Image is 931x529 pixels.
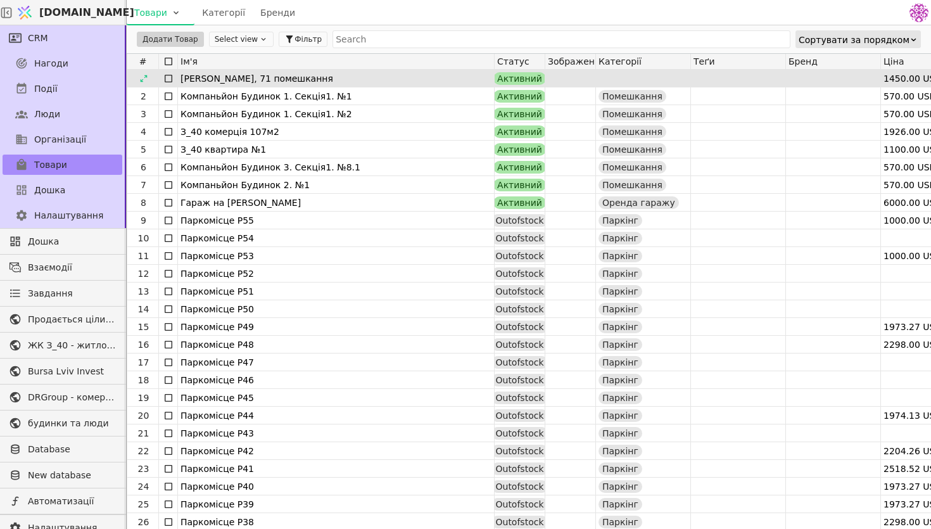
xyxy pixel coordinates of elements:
[598,445,642,457] div: Паркінг
[34,158,67,172] span: Товари
[180,70,491,87] div: [PERSON_NAME], 71 помешкання
[548,56,595,67] span: Зображення
[598,516,642,528] div: Паркінг
[180,442,491,460] div: Паркомісце P42
[598,303,642,315] div: Паркінг
[129,460,158,478] div: 23
[598,90,666,103] div: Помешкання
[180,123,491,141] div: З_40 комерція 107м2
[180,141,491,158] div: З_40 квартира №1
[3,180,122,200] a: Дошка
[180,105,491,123] div: Компаньйон Будинок 1. Секція1. №2
[3,335,122,355] a: ЖК З_40 - житлова та комерційна нерухомість класу Преміум
[129,407,158,424] div: 20
[883,56,904,67] span: Ціна
[34,82,58,96] span: Події
[491,321,547,333] div: Outofstock
[294,34,322,45] span: Фільтр
[598,214,642,227] div: Паркінг
[3,231,122,252] a: Дошка
[180,336,491,354] div: Паркомісце P48
[180,407,491,424] div: Паркомісце P44
[137,32,204,47] a: Додати Товар
[28,495,116,508] span: Автоматизації
[180,247,491,265] div: Паркомісце P53
[180,371,491,389] div: Паркомісце P46
[34,133,86,146] span: Організації
[598,285,642,298] div: Паркінг
[493,179,546,191] div: Активний
[180,354,491,371] div: Паркомісце P47
[34,184,65,197] span: Дошка
[3,465,122,485] a: New database
[129,300,158,318] div: 14
[491,303,547,315] div: Outofstock
[598,196,679,209] div: Оренда гаражу
[129,371,158,389] div: 18
[180,283,491,300] div: Паркомісце P51
[28,32,48,45] span: CRM
[180,87,491,105] div: Компаньйон Будинок 1. Секція1. №1
[491,427,547,440] div: Outofstock
[28,313,116,326] span: Продається цілий будинок [PERSON_NAME] нерухомість
[180,158,491,176] div: Компаньйон Будинок 3. Секція1. №8.1
[3,361,122,381] a: Bursa Lviv Invest
[3,439,122,459] a: Database
[598,267,642,280] div: Паркінг
[598,179,666,191] div: Помешкання
[180,478,491,495] div: Паркомісце P40
[34,209,103,222] span: Налаштування
[491,267,547,280] div: Outofstock
[180,495,491,513] div: Паркомісце P39
[180,212,491,229] div: Паркомісце P55
[39,5,134,20] span: [DOMAIN_NAME]
[28,443,116,456] span: Database
[15,1,34,25] img: Logo
[3,257,122,277] a: Взаємодії
[493,125,546,138] div: Активний
[598,232,642,245] div: Паркінг
[129,141,158,158] div: 5
[332,30,790,48] input: Search
[28,469,116,482] span: New database
[491,285,547,298] div: Outofstock
[3,205,122,226] a: Налаштування
[129,354,158,371] div: 17
[491,356,547,369] div: Outofstock
[799,31,909,49] div: Сортувати за порядком
[598,409,642,422] div: Паркінг
[129,389,158,407] div: 19
[598,392,642,404] div: Паркінг
[129,176,158,194] div: 7
[491,374,547,386] div: Outofstock
[28,417,116,430] span: будинки та люди
[180,318,491,336] div: Паркомісце P49
[693,56,715,67] span: Теґи
[3,283,122,303] a: Завдання
[28,365,116,378] span: Bursa Lviv Invest
[129,478,158,495] div: 24
[129,265,158,283] div: 12
[127,54,159,69] div: #
[129,283,158,300] div: 13
[180,389,491,407] div: Паркомісце P45
[34,108,60,121] span: Люди
[598,250,642,262] div: Паркінг
[598,356,642,369] div: Паркінг
[3,413,122,433] a: будинки та люди
[598,161,666,174] div: Помешкання
[3,491,122,511] a: Автоматизації
[129,495,158,513] div: 25
[598,480,642,493] div: Паркінг
[180,265,491,283] div: Паркомісце P52
[129,123,158,141] div: 4
[180,424,491,442] div: Паркомісце P43
[279,32,327,47] button: Фільтр
[129,212,158,229] div: 9
[3,104,122,124] a: Люди
[129,336,158,354] div: 16
[34,57,68,70] span: Нагоди
[28,235,116,248] span: Дошка
[491,409,547,422] div: Outofstock
[491,498,547,511] div: Outofstock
